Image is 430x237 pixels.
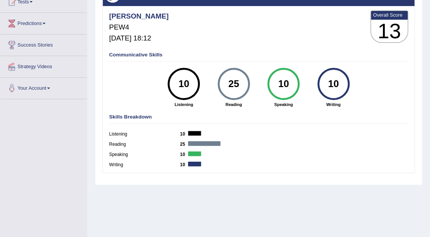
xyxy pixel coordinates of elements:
[162,101,206,108] strong: Listening
[109,34,169,42] h5: [DATE] 18:12
[322,70,345,98] div: 10
[0,56,87,75] a: Strategy Videos
[371,20,408,43] h3: 13
[109,52,408,58] h4: Communicative Skills
[180,142,188,147] b: 25
[0,13,87,32] a: Predictions
[109,131,180,138] label: Listening
[109,141,180,148] label: Reading
[109,12,169,20] h4: [PERSON_NAME]
[172,70,196,98] div: 10
[0,78,87,97] a: Your Account
[109,23,169,31] h5: PEW4
[262,101,305,108] strong: Speaking
[0,34,87,53] a: Success Stories
[373,12,406,18] b: Overall Score
[312,101,355,108] strong: Writing
[109,114,408,120] h4: Skills Breakdown
[222,70,245,98] div: 25
[109,151,180,158] label: Speaking
[180,152,188,157] b: 10
[271,70,295,98] div: 10
[180,162,188,167] b: 10
[109,162,180,168] label: Writing
[212,101,255,108] strong: Reading
[180,131,188,137] b: 10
